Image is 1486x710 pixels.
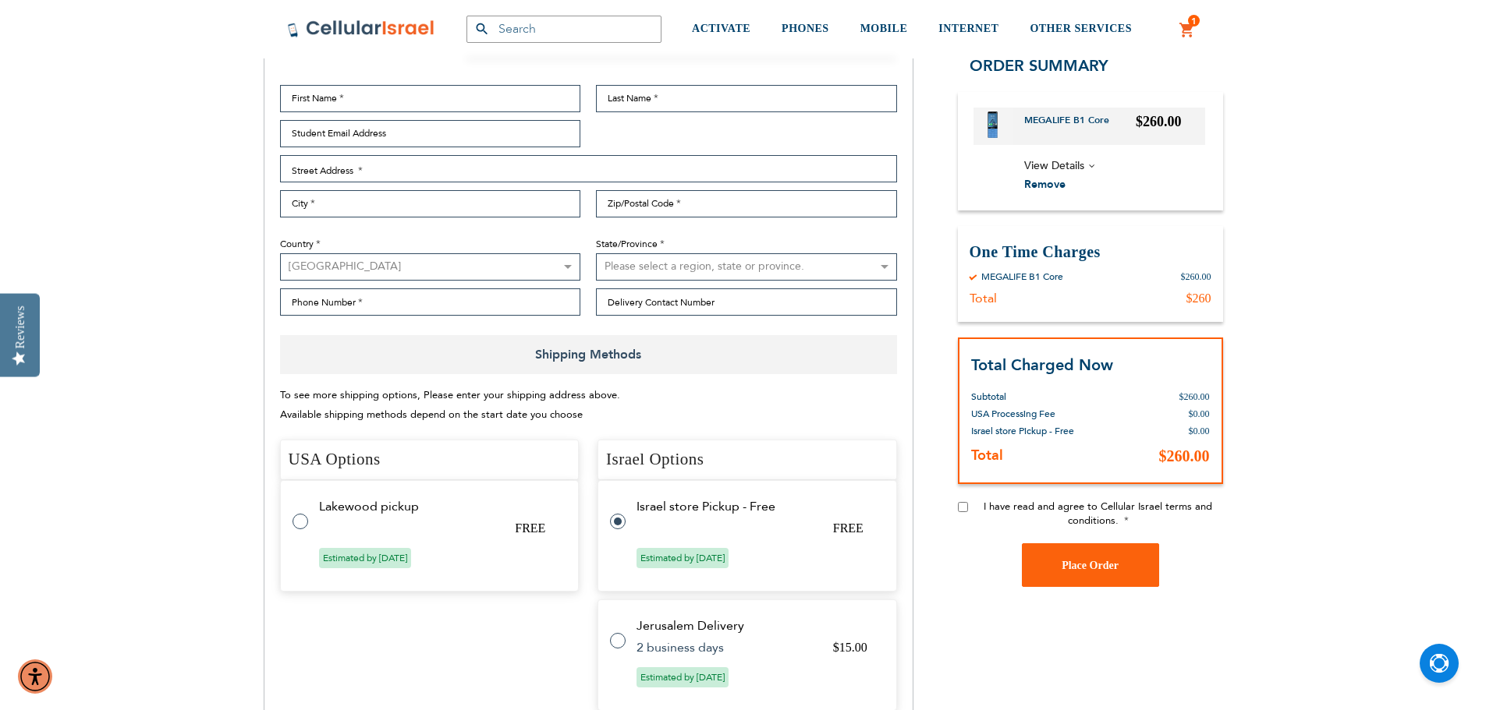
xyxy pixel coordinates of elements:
[637,641,814,655] td: 2 business days
[988,111,998,137] img: MEGALIFE B1 Core
[1189,426,1210,436] span: $0.00
[1159,447,1210,465] span: $260.00
[280,440,580,480] h4: USA Options
[18,659,52,694] div: Accessibility Menu
[1024,177,1066,192] span: Remove
[782,23,829,34] span: PHONES
[1179,21,1196,40] a: 1
[1191,15,1197,27] span: 1
[971,354,1113,375] strong: Total Charged Now
[1030,23,1132,34] span: OTHER SERVICES
[970,241,1211,262] h3: One Time Charges
[1024,157,1084,172] span: View Details
[860,23,908,34] span: MOBILE
[515,521,545,535] span: FREE
[1062,559,1119,570] span: Place Order
[971,425,1074,437] span: Israel store Pickup - Free
[938,23,998,34] span: INTERNET
[1179,391,1210,402] span: $260.00
[637,667,729,687] span: Estimated by [DATE]
[981,270,1063,282] div: MEGALIFE B1 Core
[833,641,867,654] span: $15.00
[319,500,560,514] td: Lakewood pickup
[970,55,1108,76] span: Order Summary
[1186,290,1211,306] div: $260
[280,335,897,374] span: Shipping Methods
[1136,113,1182,129] span: $260.00
[1024,113,1121,138] a: MEGALIFE B1 Core
[1022,543,1159,587] button: Place Order
[637,619,878,633] td: Jerusalem Delivery
[287,19,435,38] img: Cellular Israel Logo
[984,500,1212,528] span: I have read and agree to Cellular Israel terms and conditions.
[319,548,411,568] span: Estimated by [DATE]
[971,446,1003,465] strong: Total
[637,548,729,568] span: Estimated by [DATE]
[971,376,1093,405] th: Subtotal
[466,16,661,43] input: Search
[13,306,27,348] div: Reviews
[637,500,878,514] td: Israel store Pickup - Free
[280,388,620,422] span: To see more shipping options, Please enter your shipping address above. Available shipping method...
[692,23,750,34] span: ACTIVATE
[1181,270,1211,282] div: $260.00
[833,521,864,535] span: FREE
[1189,408,1210,419] span: $0.00
[970,290,997,306] div: Total
[598,440,897,480] h4: Israel Options
[971,408,1055,420] span: USA Processing Fee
